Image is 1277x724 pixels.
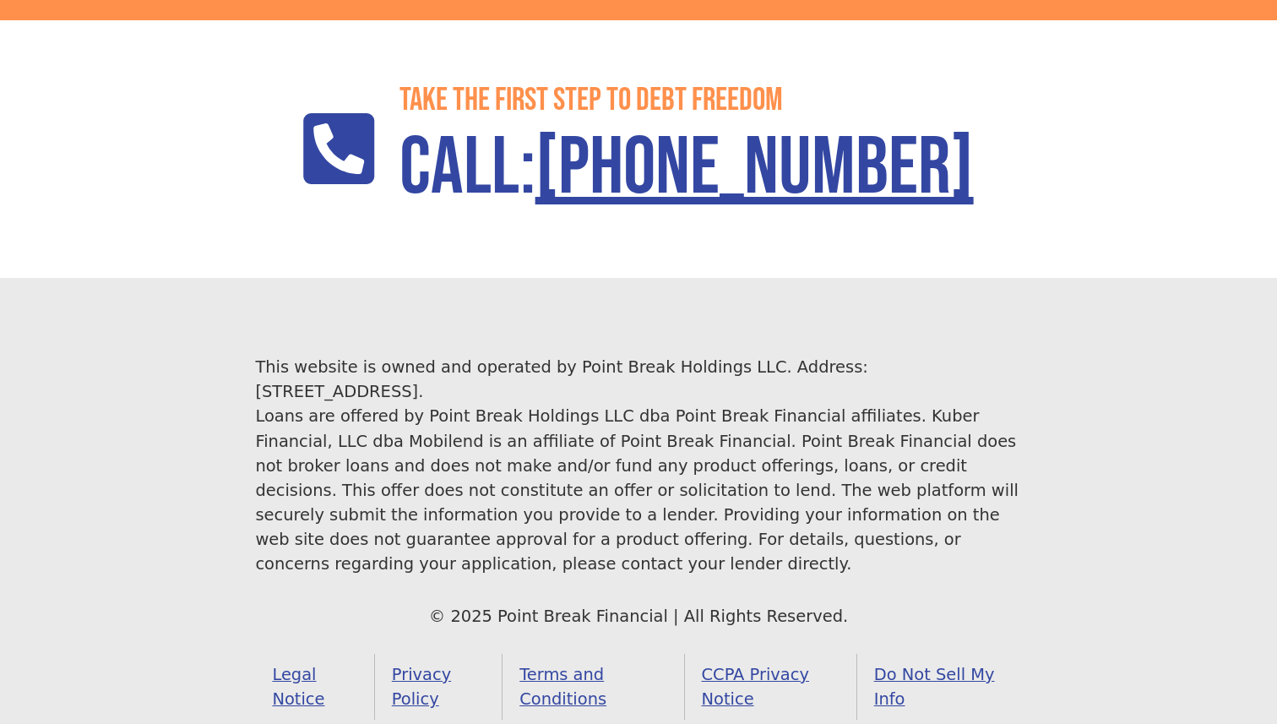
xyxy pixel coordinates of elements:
[685,654,857,720] a: CCPA Privacy Notice
[375,654,503,720] a: Privacy Policy
[255,604,1021,629] div: © 2025 Point Break Financial | All Rights Reserved.
[399,120,974,217] h1: Call:
[399,81,974,120] h2: Take the First step to debt freedom
[857,654,1022,720] a: Do Not Sell My Info
[255,654,374,720] a: Legal Notice
[535,120,974,217] a: [PHONE_NUMBER]
[503,654,684,720] a: Terms and Conditions
[255,355,1021,576] div: This website is owned and operated by Point Break Holdings LLC. Address: [STREET_ADDRESS]. Loans ...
